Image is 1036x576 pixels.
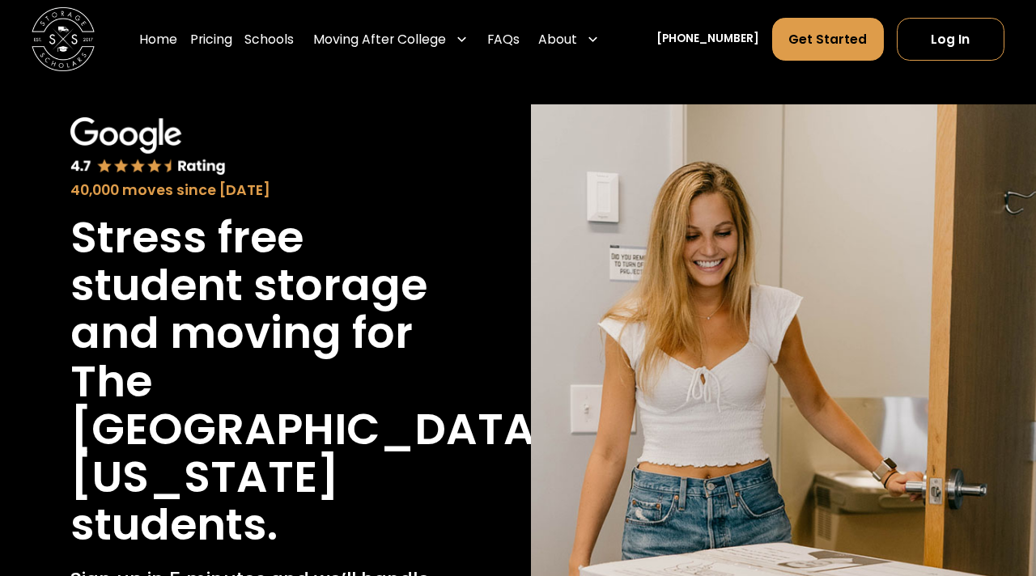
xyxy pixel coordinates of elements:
[244,18,294,62] a: Schools
[538,30,577,49] div: About
[70,358,557,502] h1: The [GEOGRAPHIC_DATA][US_STATE]
[32,8,95,71] img: Storage Scholars main logo
[313,30,446,49] div: Moving After College
[139,18,177,62] a: Home
[897,19,1004,61] a: Log In
[70,180,435,201] div: 40,000 moves since [DATE]
[307,18,474,62] div: Moving After College
[190,18,232,62] a: Pricing
[656,32,759,49] a: [PHONE_NUMBER]
[533,18,606,62] div: About
[487,18,520,62] a: FAQs
[70,117,226,176] img: Google 4.7 star rating
[70,214,435,358] h1: Stress free student storage and moving for
[772,19,884,61] a: Get Started
[32,8,95,71] a: home
[70,501,278,548] h1: students.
